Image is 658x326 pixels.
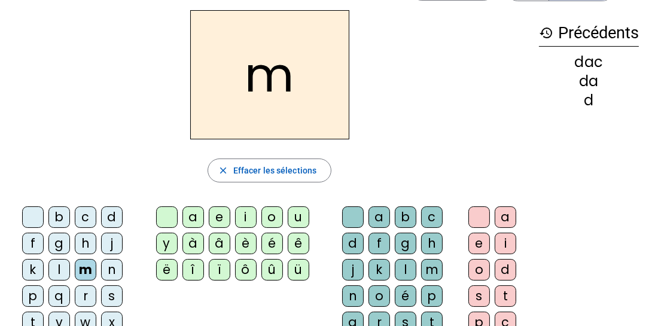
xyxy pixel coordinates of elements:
div: î [182,259,204,281]
div: i [235,206,257,228]
button: Effacer les sélections [208,159,331,182]
mat-icon: close [218,165,229,176]
div: s [101,285,123,307]
div: d [342,233,364,254]
div: û [261,259,283,281]
div: h [75,233,96,254]
div: è [235,233,257,254]
div: s [468,285,490,307]
div: a [182,206,204,228]
h2: m [190,10,349,139]
div: j [342,259,364,281]
div: ë [156,259,178,281]
div: k [22,259,44,281]
div: c [75,206,96,228]
div: h [421,233,443,254]
div: j [101,233,123,254]
div: é [395,285,416,307]
div: ï [209,259,230,281]
span: Effacer les sélections [233,163,316,178]
div: c [421,206,443,228]
mat-icon: history [539,26,553,40]
div: é [261,233,283,254]
div: o [368,285,390,307]
div: ê [288,233,309,254]
div: n [101,259,123,281]
div: ü [288,259,309,281]
div: à [182,233,204,254]
div: o [261,206,283,228]
div: m [421,259,443,281]
div: i [495,233,516,254]
div: q [48,285,70,307]
div: p [421,285,443,307]
div: k [368,259,390,281]
div: u [288,206,309,228]
div: a [368,206,390,228]
h3: Précédents [539,20,639,47]
div: a [495,206,516,228]
div: f [368,233,390,254]
div: da [539,74,639,89]
div: g [395,233,416,254]
div: n [342,285,364,307]
div: d [539,93,639,108]
div: l [395,259,416,281]
div: â [209,233,230,254]
div: e [209,206,230,228]
div: d [495,259,516,281]
div: o [468,259,490,281]
div: y [156,233,178,254]
div: m [75,259,96,281]
div: t [495,285,516,307]
div: b [395,206,416,228]
div: dac [539,55,639,69]
div: e [468,233,490,254]
div: g [48,233,70,254]
div: f [22,233,44,254]
div: b [48,206,70,228]
div: ô [235,259,257,281]
div: l [48,259,70,281]
div: p [22,285,44,307]
div: d [101,206,123,228]
div: r [75,285,96,307]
